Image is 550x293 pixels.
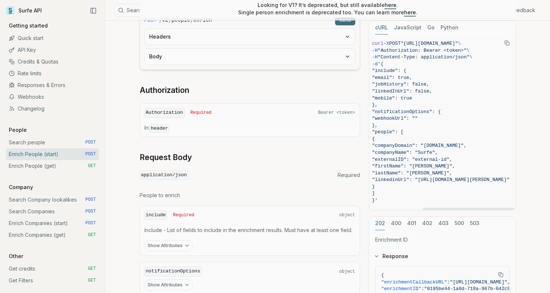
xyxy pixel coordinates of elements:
[140,192,360,199] p: People to enrich
[372,102,378,108] span: },
[145,29,355,45] button: Headers
[372,82,429,87] span: "jobHistory": false,
[372,109,441,115] span: "notificationOptions": {
[372,177,510,182] span: "linkedinUrl": "[URL][DOMAIN_NAME][PERSON_NAME]"
[372,54,378,60] span: -H
[114,4,298,17] button: Search⌘K
[391,217,401,230] button: 400
[6,194,99,206] a: Search Company lookalikes POST
[6,5,42,16] a: Surfe API
[499,7,535,14] a: Give feedback
[85,209,96,214] span: POST
[338,171,360,179] span: Required
[6,32,99,44] a: Quick start
[6,206,99,217] a: Search Companies POST
[372,129,404,135] span: "people": [
[384,41,389,46] span: -X
[372,48,378,53] span: -H
[144,227,355,234] p: Include - List of fields to include in the enrichment results. Must have at least one field.
[88,5,99,16] button: Collapse Sidebar
[447,279,450,285] span: :
[369,247,515,266] button: Response
[6,275,99,286] a: Get Filters GET
[404,9,416,15] a: here
[372,184,375,189] span: }
[372,61,378,67] span: -d
[88,266,96,272] span: GET
[495,269,506,280] button: Copy Text
[372,157,452,162] span: "externalID": "external-id",
[85,151,96,157] span: POST
[378,48,467,53] span: "Authorization: Bearer <token>"
[6,56,99,68] a: Credits & Quotas
[467,48,470,53] span: \
[173,212,194,218] span: Required
[378,54,470,60] span: "Content-Type: application/json"
[6,22,51,29] p: Getting started
[145,48,355,65] button: Body
[378,61,384,67] span: '{
[422,217,432,230] button: 402
[407,217,416,230] button: 401
[6,253,26,260] p: Other
[389,41,400,46] span: POST
[6,126,30,134] p: People
[372,150,438,155] span: "companyName": "Surfe",
[372,123,378,128] span: },
[140,170,188,180] code: application/json
[6,137,99,148] a: Search people POST
[372,41,384,46] span: curl
[6,184,36,191] p: Company
[85,140,96,145] span: POST
[238,1,417,16] p: Looking for V1? It’s deprecated, but still available . Single person enrichment is deprecated too...
[458,41,461,46] span: \
[150,124,170,133] code: header
[470,217,479,230] button: 503
[372,88,432,94] span: "linkedInUrl": false,
[372,143,467,148] span: "companyDomain": "[DOMAIN_NAME]",
[140,85,189,95] a: Authorization
[88,232,96,238] span: GET
[372,136,375,142] span: {
[421,286,424,292] span: :
[6,160,99,172] a: Enrich People (get) GET
[85,220,96,226] span: POST
[372,75,412,80] span: "email": true,
[144,279,193,290] button: Show Attributes
[318,110,355,116] span: Bearer <token>
[450,279,507,285] span: "[URL][DOMAIN_NAME]"
[454,217,464,230] button: 500
[372,68,407,73] span: "include": {
[6,103,99,115] a: Changelog
[375,236,510,243] p: Enrichment ID
[339,269,355,275] span: object
[144,210,168,220] code: include
[385,2,396,8] a: here
[144,267,202,276] code: notificationOptions
[372,191,375,196] span: ]
[372,163,455,169] span: "firstName": "[PERSON_NAME]",
[372,198,378,203] span: }'
[394,21,421,35] button: JavaScript
[441,21,459,35] button: Python
[88,278,96,283] span: GET
[438,217,449,230] button: 403
[6,79,99,91] a: Responses & Errors
[372,170,452,176] span: "lastName": "[PERSON_NAME]",
[470,54,472,60] span: \
[144,240,193,251] button: Show Attributes
[6,263,99,275] a: Get credits GET
[381,279,447,285] span: "enrichmentCallbackURL"
[88,163,96,169] span: GET
[6,44,99,56] a: API Key
[6,68,99,79] a: Rate limits
[401,41,458,46] span: "[URL][DOMAIN_NAME]"
[381,286,421,292] span: "enrichmentID"
[144,108,184,118] code: Authorization
[381,272,384,278] span: {
[339,212,355,218] span: object
[372,116,418,121] span: "webhookUrl": ""
[190,110,212,116] span: Required
[424,286,533,292] span: "0195be44-1a0d-718a-967b-042c9d17ffd7"
[6,91,99,103] a: Webhooks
